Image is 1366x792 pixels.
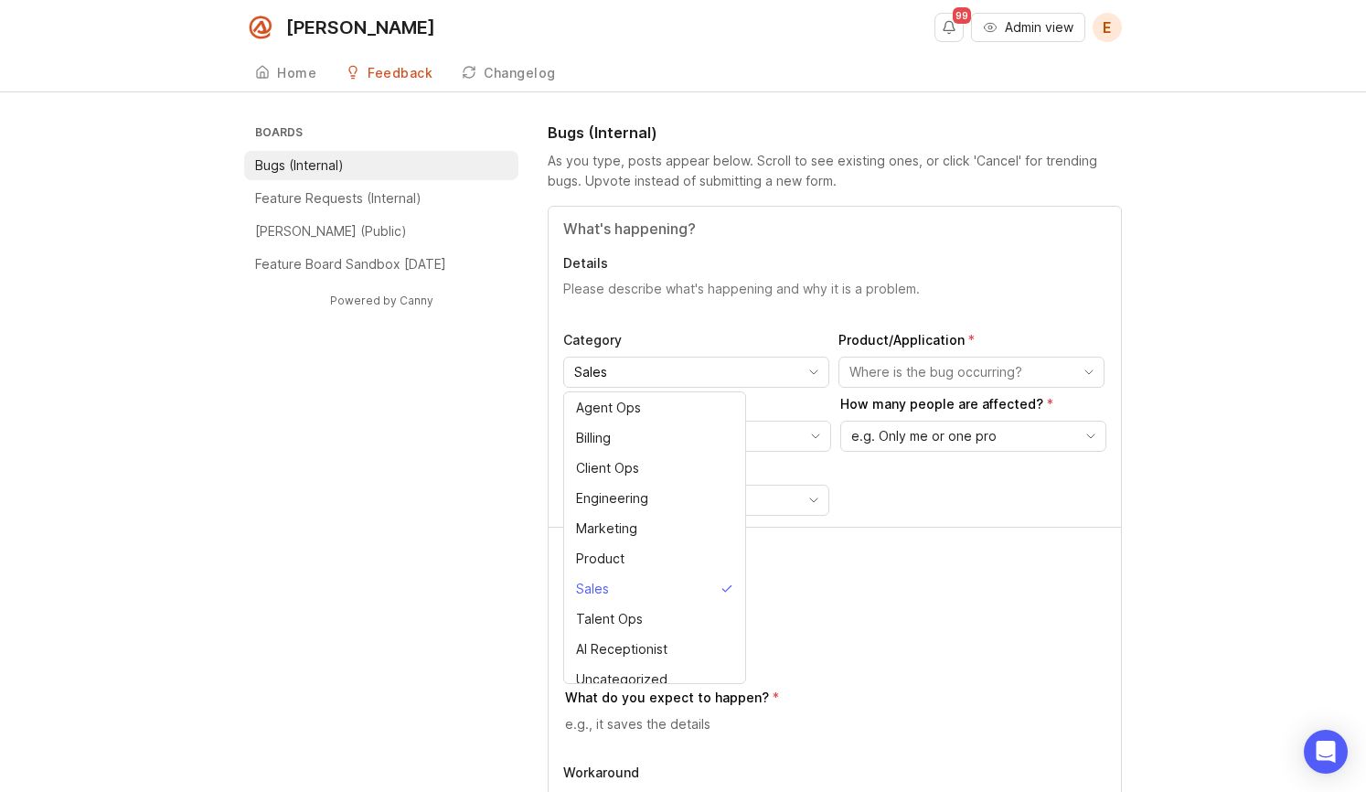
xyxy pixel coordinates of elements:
a: Feature Board Sandbox [DATE] [244,250,518,279]
span: Admin view [1005,18,1073,37]
button: Notifications [934,13,964,42]
svg: check icon [720,583,741,595]
button: E [1093,13,1122,42]
p: Bugs (Internal) [255,156,344,175]
div: Sales [576,579,609,599]
img: Smith.ai logo [244,11,277,44]
div: [PERSON_NAME] [286,18,435,37]
p: Category [563,331,829,349]
input: Where is the bug occurring? [849,362,1073,382]
a: Home [244,55,327,92]
div: Marketing [576,519,637,539]
a: Powered by Canny [327,290,436,311]
p: Workaround [563,764,1106,782]
p: Feature Requests (Internal) [255,189,422,208]
textarea: Details [563,280,1106,316]
div: Engineering [576,488,648,508]
div: As you type, posts appear below. Scroll to see existing ones, or click 'Cancel' for trending bugs... [548,151,1122,191]
div: Agent Ops [576,398,641,418]
a: Feature Requests (Internal) [244,184,518,213]
svg: toggle icon [1074,365,1104,380]
div: Product [576,549,624,569]
p: Details [563,254,1106,273]
svg: toggle icon [799,365,828,380]
a: [PERSON_NAME] (Public) [244,217,518,246]
p: How many people are affected? [840,395,1106,413]
div: Open Intercom Messenger [1304,730,1348,774]
p: What do you expect to happen? [565,689,769,707]
a: Bugs (Internal) [244,151,518,180]
a: Changelog [451,55,567,92]
span: 99 [953,7,971,24]
div: toggle menu [563,357,829,388]
div: Changelog [484,67,556,80]
div: AI Receptionist [576,639,667,659]
input: Sales [574,362,797,382]
h3: Boards [251,122,518,147]
svg: toggle icon [1076,429,1105,444]
div: toggle menu [840,421,1106,452]
svg: toggle icon [799,493,828,508]
input: Title [563,218,1106,240]
h1: Bugs (Internal) [548,122,657,144]
a: Feedback [335,55,443,92]
div: Talent Ops [576,609,643,629]
svg: toggle icon [801,429,830,444]
p: Product/Application [838,331,1105,349]
div: Feedback [368,67,432,80]
div: Billing [576,428,611,448]
div: Client Ops [576,458,639,478]
div: toggle menu [838,357,1105,388]
div: Uncategorized [576,669,667,690]
button: Admin view [971,13,1085,42]
p: Feature Board Sandbox [DATE] [255,255,446,273]
p: [PERSON_NAME] (Public) [255,222,407,241]
span: E [1103,16,1112,38]
span: e.g. Only me or one pro [851,426,997,446]
div: Home [277,67,316,80]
